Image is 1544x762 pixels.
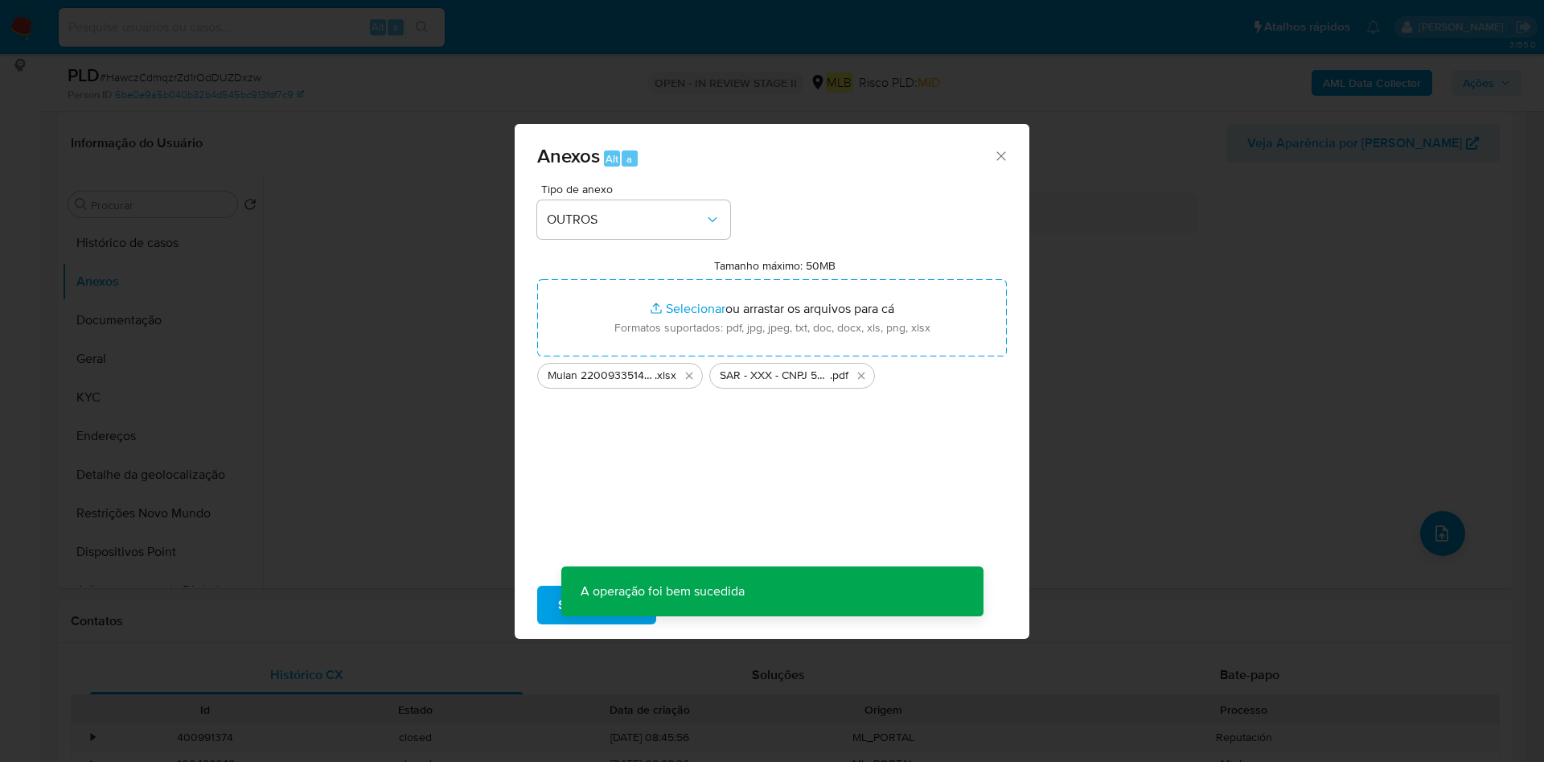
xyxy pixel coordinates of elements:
[852,366,871,385] button: Excluir SAR - XXX - CNPJ 58520103000162 - Y TOTH COMERCIAL LTDA.pdf
[993,148,1008,163] button: Fechar
[830,368,848,384] span: .pdf
[541,183,734,195] span: Tipo de anexo
[558,587,635,623] span: Subir arquivo
[537,586,656,624] button: Subir arquivo
[626,151,632,167] span: a
[720,368,830,384] span: SAR - XXX - CNPJ 58520103000162 - Y TOTH COMERCIAL LTDA
[684,587,736,623] span: Cancelar
[547,212,704,228] span: OUTROS
[537,200,730,239] button: OUTROS
[655,368,676,384] span: .xlsx
[680,366,699,385] button: Excluir Mulan 2200933514_2025_08_25_09_28_30.xlsx
[537,356,1007,389] ul: Arquivos selecionados
[537,142,600,170] span: Anexos
[714,258,836,273] label: Tamanho máximo: 50MB
[561,566,764,616] p: A operação foi bem sucedida
[548,368,655,384] span: Mulan 2200933514_2025_08_25_09_28_30
[606,151,618,167] span: Alt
